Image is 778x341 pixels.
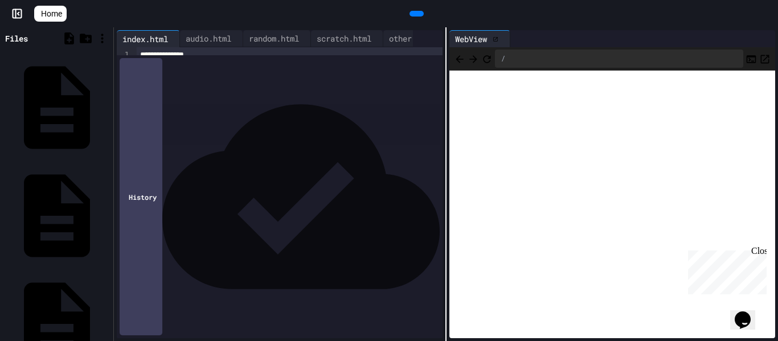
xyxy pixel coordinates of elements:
div: index.html [117,33,174,45]
div: scratch.html [311,30,383,47]
span: Home [41,8,62,19]
div: WebView [449,33,493,45]
div: other.html [383,32,440,44]
div: index.html [117,30,180,47]
div: Chat with us now!Close [5,5,79,72]
div: / [495,50,743,68]
a: Home [34,6,67,22]
span: Forward [468,51,479,65]
div: audio.html [180,32,237,44]
iframe: chat widget [730,295,767,330]
div: History [120,58,162,335]
iframe: Web Preview [449,71,775,339]
button: Open in new tab [759,52,771,65]
iframe: chat widget [683,246,767,294]
div: 1 [117,50,131,61]
div: Files [5,32,28,44]
div: WebView [449,30,510,47]
div: random.html [243,32,305,44]
button: Console [746,52,757,65]
div: scratch.html [311,32,377,44]
div: random.html [243,30,311,47]
button: Refresh [481,52,493,65]
div: other.html [383,30,447,47]
span: Back [454,51,465,65]
div: audio.html [180,30,243,47]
